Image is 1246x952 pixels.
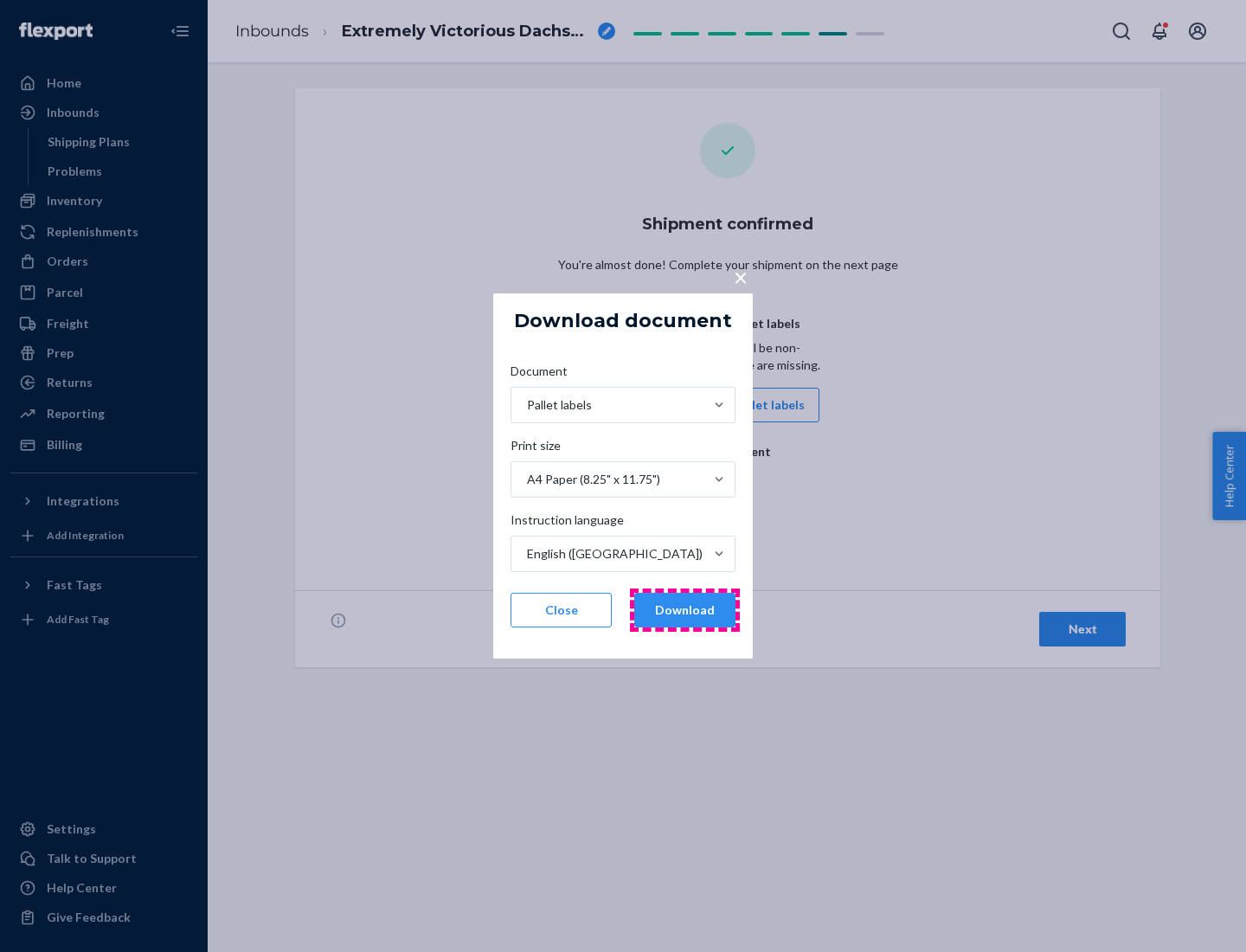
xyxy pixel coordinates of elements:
[634,593,735,627] button: Download
[511,593,612,627] button: Close
[527,545,703,563] div: English ([GEOGRAPHIC_DATA])
[525,545,527,563] input: Instruction languageEnglish ([GEOGRAPHIC_DATA])
[525,471,527,488] input: Print sizeA4 Paper (8.25" x 11.75")
[734,262,748,292] span: ×
[511,511,624,536] span: Instruction language
[511,437,561,461] span: Print size
[527,471,660,488] div: A4 Paper (8.25" x 11.75")
[527,396,592,414] div: Pallet labels
[511,363,568,387] span: Document
[514,311,732,331] h5: Download document
[525,396,527,414] input: DocumentPallet labels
